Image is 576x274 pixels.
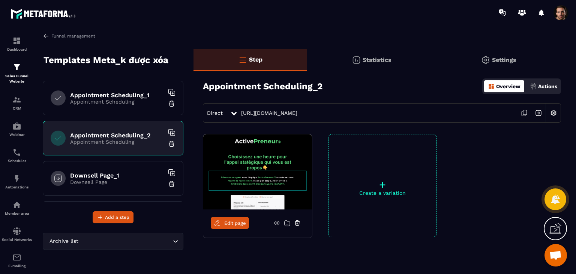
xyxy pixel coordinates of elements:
[496,83,520,89] p: Overview
[241,110,297,116] a: [URL][DOMAIN_NAME]
[43,53,168,68] p: Templates Meta_k được xóa
[12,148,21,157] img: scheduler
[546,106,561,120] img: setting-w.858f3a88.svg
[2,247,32,274] a: emailemailE-mailing
[530,83,537,90] img: actions.d6e523a2.png
[2,211,32,215] p: Member area
[70,132,164,139] h6: Appointment Scheduling_2
[538,83,557,89] p: Actions
[328,179,436,190] p: +
[224,220,246,226] span: Edit page
[12,200,21,209] img: automations
[2,159,32,163] p: Scheduler
[70,99,164,105] p: Appointment Scheduling
[492,56,516,63] p: Settings
[70,179,164,185] p: Downsell Page
[12,122,21,131] img: automations
[352,56,361,65] img: stats.20deebd0.svg
[2,142,32,169] a: schedulerschedulerScheduler
[2,132,32,137] p: Webinar
[168,140,175,148] img: trash
[10,7,78,21] img: logo
[203,81,322,92] h3: Appointment Scheduling_2
[544,244,567,266] div: Mở cuộc trò chuyện
[207,110,223,116] span: Direct
[363,56,391,63] p: Statistics
[2,74,32,84] p: Sales Funnel Website
[2,31,32,57] a: formationformationDashboard
[43,33,95,39] a: Funnel management
[481,56,490,65] img: setting-gr.5f69749f.svg
[93,211,133,223] button: Add a step
[70,139,164,145] p: Appointment Scheduling
[2,90,32,116] a: formationformationCRM
[2,185,32,189] p: Automations
[238,55,247,64] img: bars-o.4a397970.svg
[2,264,32,268] p: E-mailing
[249,56,262,63] p: Step
[168,100,175,107] img: trash
[70,92,164,99] h6: Appointment Scheduling_1
[2,238,32,242] p: Social Networks
[488,83,495,90] img: dashboard-orange.40269519.svg
[2,57,32,90] a: formationformationSales Funnel Website
[2,221,32,247] a: social-networksocial-networkSocial Networks
[168,180,175,188] img: trash
[2,106,32,110] p: CRM
[12,174,21,183] img: automations
[48,237,80,245] span: Archive list
[2,47,32,51] p: Dashboard
[2,116,32,142] a: automationsautomationsWebinar
[12,227,21,236] img: social-network
[12,253,21,262] img: email
[80,237,171,245] input: Search for option
[43,233,183,250] div: Search for option
[12,95,21,104] img: formation
[2,195,32,221] a: automationsautomationsMember area
[70,172,164,179] h6: Downsell Page_1
[105,214,129,221] span: Add a step
[211,217,249,229] a: Edit page
[12,36,21,45] img: formation
[2,169,32,195] a: automationsautomationsAutomations
[43,33,49,39] img: arrow
[531,106,546,120] img: arrow-next.bcc2205e.svg
[328,190,436,196] p: Create a variation
[203,134,312,209] img: image
[12,63,21,72] img: formation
